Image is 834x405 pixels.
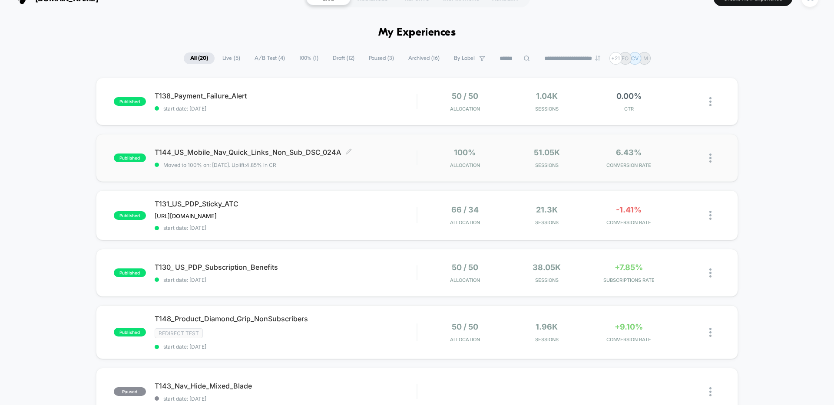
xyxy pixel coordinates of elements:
span: Moved to 100% on: [DATE] . Uplift: 4.85% in CR [163,162,276,168]
span: By Label [454,55,475,62]
span: Allocation [450,219,480,225]
span: SUBSCRIPTIONS RATE [590,277,668,283]
span: 100% [454,148,476,157]
p: LM [640,55,648,62]
img: close [709,211,712,220]
span: Draft ( 12 ) [326,52,361,64]
span: 100% ( 1 ) [293,52,325,64]
span: published [114,328,146,336]
span: 50 / 50 [452,322,478,331]
span: Sessions [508,336,586,343]
span: Sessions [508,219,586,225]
span: 38.05k [533,263,561,272]
span: 21.3k [536,205,558,214]
span: 6.43% [616,148,642,157]
h1: My Experiences [378,26,456,39]
img: close [709,97,712,106]
span: 1.96k [536,322,558,331]
img: close [709,328,712,337]
span: CTR [590,106,668,112]
span: T143_Nav_Hide_Mixed_Blade [155,382,417,390]
span: Sessions [508,162,586,168]
span: CONVERSION RATE [590,219,668,225]
span: All ( 20 ) [184,52,215,64]
span: start date: [DATE] [155,105,417,112]
span: +9.10% [615,322,643,331]
p: CV [631,55,639,62]
span: Redirect Test [155,328,203,338]
span: Allocation [450,336,480,343]
span: 1.04k [536,91,558,101]
span: Live ( 5 ) [216,52,247,64]
span: Allocation [450,162,480,168]
span: published [114,154,146,162]
span: T130_ US_PDP_Subscription_Benefits [155,263,417,271]
span: Allocation [450,106,480,112]
span: 66 / 34 [451,205,479,214]
span: A/B Test ( 4 ) [248,52,291,64]
span: start date: [DATE] [155,277,417,283]
img: close [709,154,712,163]
span: Sessions [508,106,586,112]
span: start date: [DATE] [155,395,417,402]
span: 0.00% [616,91,642,101]
span: 50 / 50 [452,91,478,101]
span: CONVERSION RATE [590,336,668,343]
span: T144_US_Mobile_Nav_Quick_Links_Non_Sub_DSC_024A [155,148,417,157]
span: start date: [DATE] [155,343,417,350]
img: end [595,56,600,61]
span: 50 / 50 [452,263,478,272]
p: EO [622,55,629,62]
span: published [114,211,146,220]
span: T148_Product_Diamond_Grip_NonSubscribers [155,314,417,323]
span: Paused ( 3 ) [362,52,400,64]
span: 51.05k [534,148,560,157]
span: +7.85% [615,263,643,272]
span: CONVERSION RATE [590,162,668,168]
span: -1.41% [616,205,642,214]
span: paused [114,387,146,396]
img: close [709,268,712,278]
span: Sessions [508,277,586,283]
span: T138_Payment_Failure_Alert [155,91,417,100]
span: [URL][DOMAIN_NAME] [155,212,217,219]
span: start date: [DATE] [155,225,417,231]
span: published [114,97,146,106]
div: + 21 [609,52,622,65]
span: published [114,268,146,277]
span: Archived ( 16 ) [402,52,446,64]
span: Allocation [450,277,480,283]
img: close [709,387,712,396]
span: T131_US_PDP_Sticky_ATC [155,199,417,208]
